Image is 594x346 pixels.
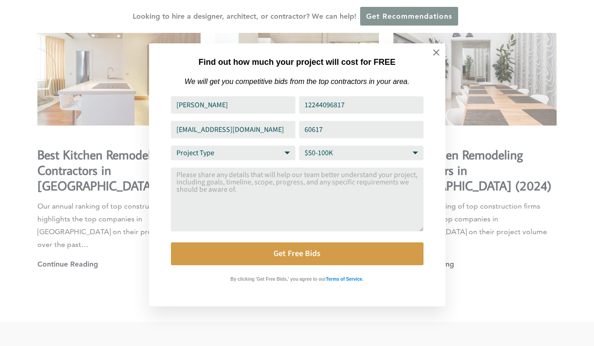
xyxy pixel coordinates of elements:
[171,168,424,231] textarea: Comment or Message
[185,78,409,85] em: We will get you competitive bids from the top contractors in your area.
[419,280,583,335] iframe: Drift Widget Chat Controller
[299,146,424,160] select: Budget Range
[326,274,362,282] a: Terms of Service
[362,277,364,282] strong: .
[171,96,295,114] input: Name
[171,146,295,160] select: Project Type
[420,37,452,68] button: Close
[326,277,362,282] strong: Terms of Service
[299,121,424,138] input: Zip
[299,96,424,114] input: Phone
[171,242,424,265] button: Get Free Bids
[171,121,295,138] input: Email Address
[231,277,326,282] strong: By clicking 'Get Free Bids,' you agree to our
[198,58,395,67] strong: Find out how much your project will cost for FREE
